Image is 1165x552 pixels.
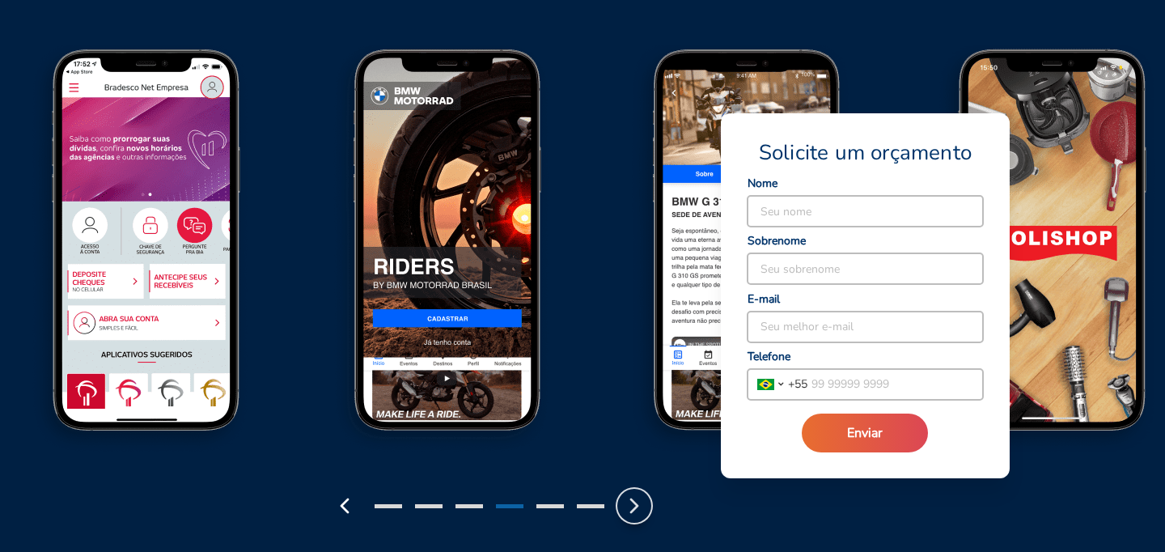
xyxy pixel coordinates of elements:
[301,45,602,463] img: BMW Screen 1
[748,253,983,284] input: Seu sobrenome
[788,376,807,393] span: + 55
[759,139,972,167] span: Solicite um orçamento
[802,414,928,452] button: Enviar
[748,196,983,227] input: Seu nome
[602,45,903,463] img: BMW Screen 2
[748,312,983,342] input: Seu melhor e-mail
[847,424,883,442] span: Enviar
[807,369,983,400] input: 99 99999 9999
